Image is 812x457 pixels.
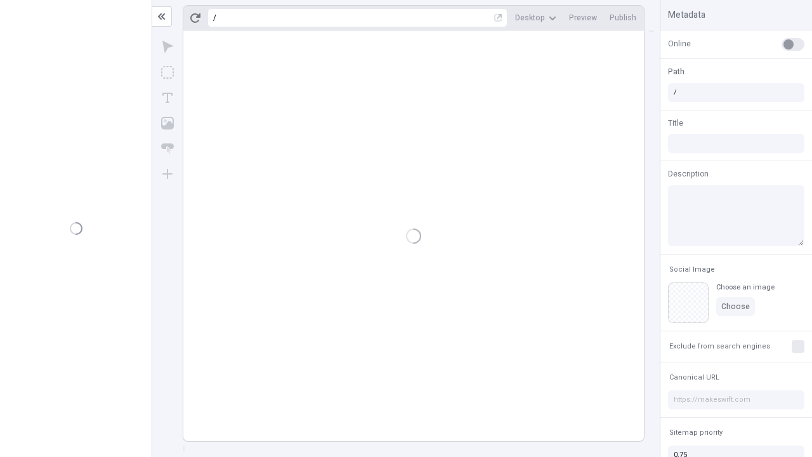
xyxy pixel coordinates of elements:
button: Social Image [667,262,717,277]
button: Text [156,86,179,109]
span: Preview [569,13,597,23]
span: Social Image [669,265,715,274]
button: Image [156,112,179,135]
span: Desktop [515,13,545,23]
span: Online [668,38,691,50]
button: Box [156,61,179,84]
div: Choose an image [716,282,775,292]
button: Publish [605,8,641,27]
button: Desktop [510,8,561,27]
span: Path [668,66,684,77]
div: / [213,13,216,23]
button: Button [156,137,179,160]
button: Choose [716,297,755,316]
span: Exclude from search engines [669,341,770,351]
span: Sitemap priority [669,428,723,437]
span: Publish [610,13,636,23]
button: Sitemap priority [667,425,725,440]
span: Description [668,168,709,180]
button: Canonical URL [667,370,722,385]
input: https://makeswift.com [668,390,804,409]
span: Choose [721,301,750,312]
button: Exclude from search engines [667,339,773,354]
button: Preview [564,8,602,27]
span: Title [668,117,683,129]
span: Canonical URL [669,373,719,382]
